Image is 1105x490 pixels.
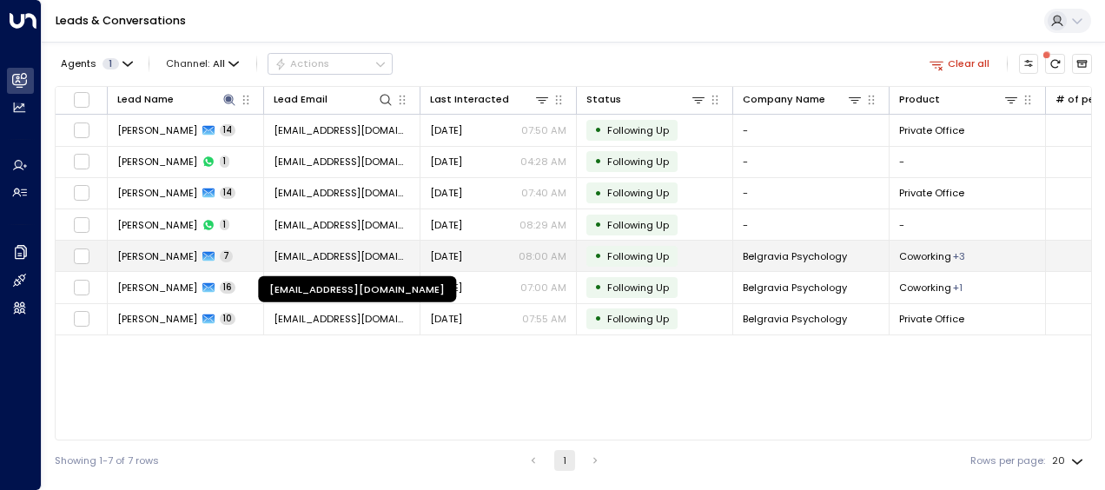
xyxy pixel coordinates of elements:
[594,275,602,299] div: •
[733,178,890,209] td: -
[899,312,964,326] span: Private Office
[73,216,90,234] span: Toggle select row
[220,313,235,325] span: 10
[607,155,669,169] span: Following Up
[586,91,706,108] div: Status
[73,153,90,170] span: Toggle select row
[899,91,1019,108] div: Product
[117,312,197,326] span: Kirsty Stein
[743,281,847,295] span: Belgravia Psychology
[117,186,197,200] span: Kirsty Allen
[73,248,90,265] span: Toggle select row
[522,450,606,471] nav: pagination navigation
[743,91,825,108] div: Company Name
[73,122,90,139] span: Toggle select row
[274,91,328,108] div: Lead Email
[521,123,566,137] p: 07:50 AM
[274,91,394,108] div: Lead Email
[117,218,197,232] span: Kirsty Allen
[274,218,410,232] span: kirstyiallen@yahoo.com
[117,91,237,108] div: Lead Name
[274,312,410,326] span: Kirsty@adaptworkspace.com
[607,218,669,232] span: Following Up
[1072,54,1092,74] button: Archived Leads
[520,155,566,169] p: 04:28 AM
[61,59,96,69] span: Agents
[519,218,566,232] p: 08:29 AM
[1052,450,1087,472] div: 20
[607,123,669,137] span: Following Up
[117,281,197,295] span: Kirsty Stein
[73,184,90,202] span: Toggle select row
[1045,54,1065,74] span: There are new threads available. Refresh the grid to view the latest updates.
[607,186,669,200] span: Following Up
[220,156,229,168] span: 1
[213,58,225,70] span: All
[220,187,235,199] span: 14
[970,454,1045,468] label: Rows per page:
[73,279,90,296] span: Toggle select row
[594,244,602,268] div: •
[594,307,602,330] div: •
[899,123,964,137] span: Private Office
[519,249,566,263] p: 08:00 AM
[430,123,462,137] span: Yesterday
[554,450,575,471] button: page 1
[594,213,602,236] div: •
[923,54,996,73] button: Clear all
[117,249,197,263] span: Kirsty Stein
[733,147,890,177] td: -
[607,249,669,263] span: Following Up
[733,115,890,145] td: -
[899,186,964,200] span: Private Office
[953,249,965,263] div: Dedicated Desk,Private Day Office,Private Office
[430,218,462,232] span: Aug 07, 2025
[161,54,245,73] span: Channel:
[607,312,669,326] span: Following Up
[56,13,186,28] a: Leads & Conversations
[899,91,940,108] div: Product
[430,249,462,263] span: Oct 08, 2025
[594,149,602,173] div: •
[430,312,462,326] span: Aug 18, 2025
[1019,54,1039,74] button: Customize
[73,310,90,328] span: Toggle select row
[161,54,245,73] button: Channel:All
[743,312,847,326] span: Belgravia Psychology
[55,454,159,468] div: Showing 1-7 of 7 rows
[220,250,233,262] span: 7
[607,281,669,295] span: Following Up
[899,281,951,295] span: Coworking
[55,54,137,73] button: Agents1
[586,91,621,108] div: Status
[953,281,963,295] div: Private Office
[520,281,566,295] p: 07:00 AM
[430,91,509,108] div: Last Interacted
[117,123,197,137] span: Kirsty Francis
[258,276,456,302] div: [EMAIL_ADDRESS][DOMAIN_NAME]
[890,209,1046,240] td: -
[73,91,90,109] span: Toggle select all
[275,57,329,70] div: Actions
[220,219,229,231] span: 1
[274,123,410,137] span: kirsty113fran@hotmail.com
[274,155,410,169] span: kirsty113fran@hotmail.com
[743,249,847,263] span: Belgravia Psychology
[743,91,863,108] div: Company Name
[890,147,1046,177] td: -
[430,186,462,200] span: Oct 10, 2025
[522,312,566,326] p: 07:55 AM
[103,58,119,70] span: 1
[268,53,393,74] div: Button group with a nested menu
[117,155,197,169] span: Kirsty Francis
[274,186,410,200] span: kirstyiallen@yahoo.com
[594,182,602,205] div: •
[220,281,235,294] span: 16
[430,155,462,169] span: Aug 08, 2025
[733,209,890,240] td: -
[430,91,550,108] div: Last Interacted
[899,249,951,263] span: Coworking
[220,124,235,136] span: 14
[521,186,566,200] p: 07:40 AM
[594,118,602,142] div: •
